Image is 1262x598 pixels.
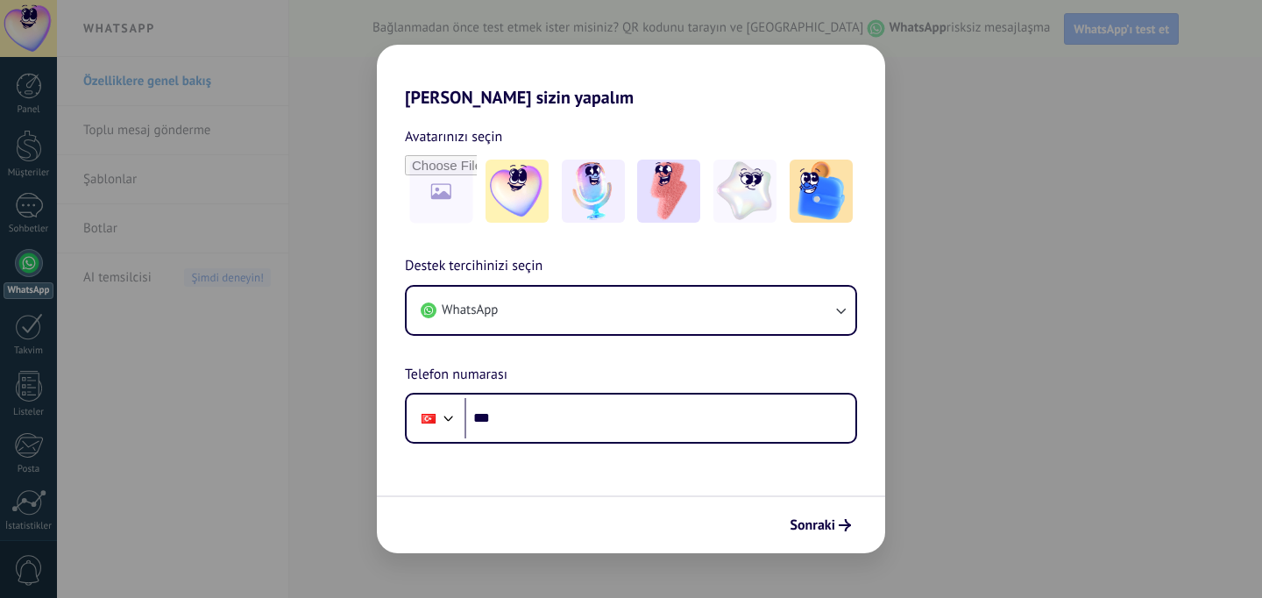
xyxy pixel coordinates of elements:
[407,287,855,334] button: WhatsApp
[713,160,776,223] img: -4.jpeg
[562,160,625,223] img: -2.jpeg
[637,160,700,223] img: -3.jpeg
[412,400,445,437] div: Turkey: + 90
[405,125,502,148] span: Avatarınızı seçin
[790,160,853,223] img: -5.jpeg
[782,510,859,540] button: Sonraki
[377,45,885,108] h2: [PERSON_NAME] sizin yapalım
[790,519,835,531] span: Sonraki
[486,160,549,223] img: -1.jpeg
[442,302,498,319] span: WhatsApp
[405,255,542,278] span: Destek tercihinizi seçin
[405,364,507,387] span: Telefon numarası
